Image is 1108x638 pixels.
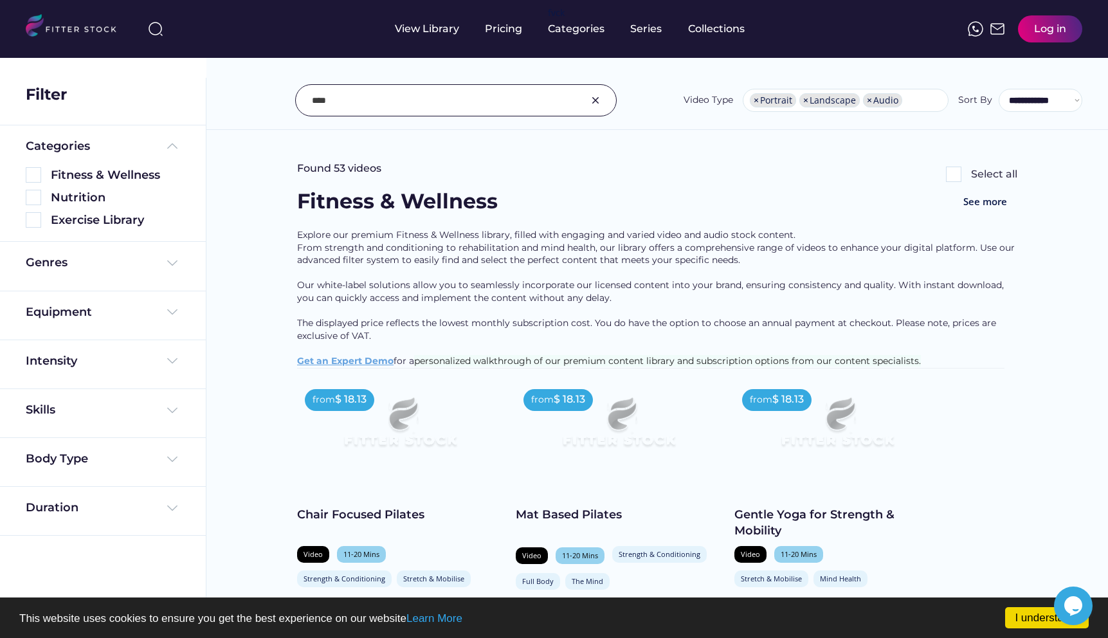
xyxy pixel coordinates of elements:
[304,574,385,583] div: Strength & Conditioning
[803,96,808,105] span: ×
[522,576,554,586] div: Full Body
[297,229,1017,368] div: Explore our premium Fitness & Wellness library, filled with engaging and varied video and audio s...
[572,576,603,586] div: The Mind
[165,255,180,271] img: Frame%20%284%29.svg
[165,353,180,369] img: Frame%20%284%29.svg
[781,549,817,559] div: 11-20 Mins
[750,394,772,406] div: from
[971,167,1017,181] div: Select all
[165,451,180,467] img: Frame%20%284%29.svg
[26,167,41,183] img: Rectangle%205126.svg
[335,392,367,406] div: $ 18.13
[19,613,1089,624] p: This website uses cookies to ensure you get the best experience on our website
[26,304,92,320] div: Equipment
[165,138,180,154] img: Frame%20%285%29.svg
[741,574,802,583] div: Stretch & Mobilise
[26,353,77,369] div: Intensity
[26,190,41,205] img: Rectangle%205126.svg
[968,21,983,37] img: meteor-icons_whatsapp%20%281%29.svg
[953,187,1017,216] button: See more
[1005,607,1089,628] a: I understand!
[51,167,180,183] div: Fitness & Wellness
[165,500,180,516] img: Frame%20%284%29.svg
[750,93,796,107] li: Portrait
[297,507,503,523] div: Chair Focused Pilates
[343,549,379,559] div: 11-20 Mins
[304,549,323,559] div: Video
[297,161,381,176] div: Found 53 videos
[536,381,701,474] img: Frame%2079%20%281%29.svg
[562,551,598,560] div: 11-20 Mins
[516,507,722,523] div: Mat Based Pilates
[863,93,902,107] li: Audio
[148,21,163,37] img: search-normal%203.svg
[522,551,541,560] div: Video
[26,84,67,105] div: Filter
[531,394,554,406] div: from
[26,500,78,516] div: Duration
[165,403,180,418] img: Frame%20%284%29.svg
[165,304,180,320] img: Frame%20%284%29.svg
[741,549,760,559] div: Video
[1054,587,1095,625] iframe: chat widget
[26,402,58,418] div: Skills
[26,451,88,467] div: Body Type
[406,612,462,624] a: Learn More
[26,212,41,228] img: Rectangle%205126.svg
[958,94,992,107] div: Sort By
[688,22,745,36] div: Collections
[26,138,90,154] div: Categories
[820,574,861,583] div: Mind Health
[799,93,860,107] li: Landscape
[554,392,585,406] div: $ 18.13
[414,355,921,367] span: personalized walkthrough of our premium content library and subscription options from our content...
[313,394,335,406] div: from
[1034,22,1066,36] div: Log in
[51,212,180,228] div: Exercise Library
[684,94,733,107] div: Video Type
[630,22,662,36] div: Series
[26,255,68,271] div: Genres
[548,6,565,19] div: fvck
[548,22,604,36] div: Categories
[395,22,459,36] div: View Library
[867,96,872,105] span: ×
[734,507,940,539] div: Gentle Yoga for Strength & Mobility
[754,96,759,105] span: ×
[485,22,522,36] div: Pricing
[51,190,180,206] div: Nutrition
[318,381,482,474] img: Frame%2079%20%281%29.svg
[755,381,920,474] img: Frame%2079%20%281%29.svg
[297,317,999,342] span: The displayed price reflects the lowest monthly subscription cost. You do have the option to choo...
[946,167,961,182] img: Rectangle%205126.svg
[772,392,804,406] div: $ 18.13
[297,187,498,216] div: Fitness & Wellness
[990,21,1005,37] img: Frame%2051.svg
[588,93,603,108] img: Group%201000002326.svg
[403,574,464,583] div: Stretch & Mobilise
[297,355,394,367] a: Get an Expert Demo
[26,14,127,41] img: LOGO.svg
[619,549,700,559] div: Strength & Conditioning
